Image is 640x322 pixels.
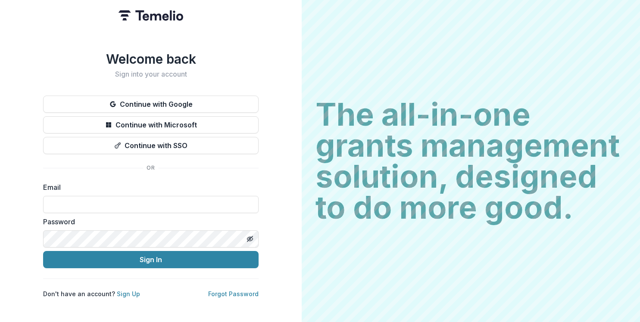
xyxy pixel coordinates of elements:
button: Continue with Microsoft [43,116,259,133]
p: Don't have an account? [43,289,140,298]
h2: Sign into your account [43,70,259,78]
label: Password [43,217,253,227]
a: Forgot Password [208,290,259,297]
button: Continue with SSO [43,137,259,154]
button: Toggle password visibility [243,232,257,246]
img: Temelio [119,10,183,21]
h1: Welcome back [43,51,259,67]
a: Sign Up [117,290,140,297]
button: Sign In [43,251,259,268]
label: Email [43,182,253,192]
button: Continue with Google [43,96,259,113]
